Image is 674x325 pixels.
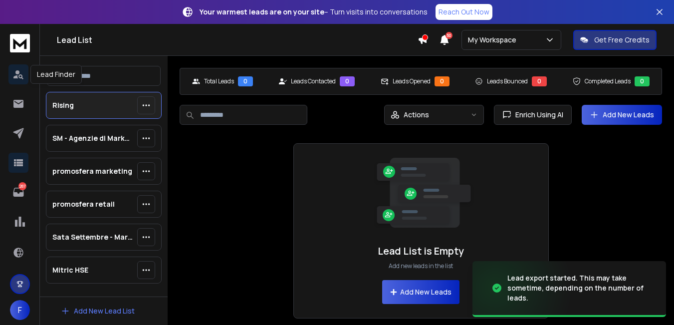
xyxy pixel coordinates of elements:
p: – Turn visits into conversations [200,7,428,17]
div: 0 [340,76,355,86]
p: Get Free Credits [594,35,650,45]
button: F [10,300,30,320]
p: Leads Contacted [291,77,336,85]
img: logo [10,34,30,52]
p: Leads Opened [393,77,431,85]
p: Rising [52,100,74,110]
a: Add New Leads [590,110,654,120]
div: Lead export started. This may take sometime, depending on the number of leads. [507,273,654,303]
div: 0 [435,76,449,86]
p: Reach Out Now [439,7,489,17]
span: Enrich Using AI [511,110,563,120]
button: Add New Lead List [53,301,143,321]
p: 287 [18,182,26,190]
p: Total Leads [204,77,234,85]
a: Reach Out Now [436,4,492,20]
div: 0 [238,76,253,86]
p: SM - Agenzie di Marketing [52,133,133,143]
div: 0 [532,76,547,86]
span: 50 [446,32,452,39]
p: Leads Bounced [487,77,528,85]
p: Sata Settembre - Margini Nascosti Magazzino [52,232,133,242]
p: Add new leads in the list [389,262,453,270]
p: promosfera marketing [52,166,132,176]
strong: Your warmest leads are on your site [200,7,324,16]
button: Get Free Credits [573,30,657,50]
p: Actions [404,110,429,120]
p: promosfera retail [52,199,115,209]
p: My Workspace [468,35,520,45]
div: Lead Finder [30,65,82,84]
button: Enrich Using AI [494,105,572,125]
p: Completed Leads [585,77,631,85]
img: image [472,259,572,318]
a: 287 [8,182,28,202]
div: 0 [635,76,650,86]
p: Mitric HSE [52,265,88,275]
button: Add New Leads [582,105,662,125]
h1: Lead List is Empty [378,244,464,258]
h1: Lead List [57,34,418,46]
button: Add New Leads [382,280,459,304]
